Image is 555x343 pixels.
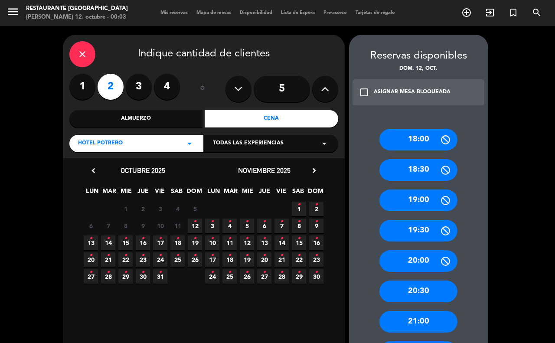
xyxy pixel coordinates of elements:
[274,219,289,233] span: 7
[257,269,271,284] span: 27
[186,186,201,200] span: DOM
[188,252,202,267] span: 26
[69,74,95,100] label: 1
[240,235,254,250] span: 12
[508,7,519,18] i: turned_in_not
[292,252,306,267] span: 22
[297,265,300,279] i: •
[240,219,254,233] span: 5
[26,4,128,13] div: Restaurante [GEOGRAPHIC_DATA]
[379,250,457,272] div: 20:00
[159,248,162,262] i: •
[205,219,219,233] span: 3
[379,311,457,333] div: 21:00
[69,110,203,127] div: Almuerzo
[124,232,127,245] i: •
[532,7,542,18] i: search
[292,202,306,216] span: 1
[315,232,318,245] i: •
[245,232,248,245] i: •
[297,215,300,229] i: •
[315,265,318,279] i: •
[136,235,150,250] span: 16
[315,198,318,212] i: •
[263,215,266,229] i: •
[170,219,185,233] span: 11
[297,232,300,245] i: •
[118,235,133,250] span: 15
[205,235,219,250] span: 10
[84,269,98,284] span: 27
[228,215,231,229] i: •
[315,215,318,229] i: •
[7,5,20,21] button: menu
[121,166,165,175] span: octubre 2025
[84,235,98,250] span: 13
[107,248,110,262] i: •
[211,248,214,262] i: •
[257,235,271,250] span: 13
[351,10,399,15] span: Tarjetas de regalo
[349,65,488,73] div: dom. 12, oct.
[170,202,185,216] span: 4
[240,269,254,284] span: 26
[263,248,266,262] i: •
[228,232,231,245] i: •
[257,219,271,233] span: 6
[213,139,284,148] span: Todas las experiencias
[245,248,248,262] i: •
[222,219,237,233] span: 4
[176,232,179,245] i: •
[379,159,457,181] div: 18:30
[188,202,202,216] span: 5
[235,10,277,15] span: Disponibilidad
[84,252,98,267] span: 20
[257,252,271,267] span: 20
[98,74,124,100] label: 2
[485,7,495,18] i: exit_to_app
[223,186,238,200] span: MAR
[309,269,323,284] span: 30
[170,186,184,200] span: SAB
[136,202,150,216] span: 2
[136,252,150,267] span: 23
[193,248,196,262] i: •
[170,252,185,267] span: 25
[240,186,255,200] span: MIE
[374,88,451,97] div: ASIGNAR MESA BLOQUEADA
[126,74,152,100] label: 3
[156,10,192,15] span: Mis reservas
[280,248,283,262] i: •
[136,186,150,200] span: JUE
[379,220,457,242] div: 19:30
[263,232,266,245] i: •
[257,186,271,200] span: JUE
[292,269,306,284] span: 29
[176,248,179,262] i: •
[118,219,133,233] span: 8
[89,232,92,245] i: •
[193,215,196,229] i: •
[222,252,237,267] span: 18
[141,248,144,262] i: •
[85,186,99,200] span: LUN
[153,269,167,284] span: 31
[309,219,323,233] span: 9
[101,252,115,267] span: 21
[107,265,110,279] i: •
[228,248,231,262] i: •
[349,48,488,65] div: Reservas disponibles
[308,186,322,200] span: DOM
[379,189,457,211] div: 19:00
[153,252,167,267] span: 24
[188,235,202,250] span: 19
[119,186,133,200] span: MIE
[118,252,133,267] span: 22
[118,202,133,216] span: 1
[310,166,319,175] i: chevron_right
[78,139,123,148] span: Hotel Potrero
[280,215,283,229] i: •
[205,252,219,267] span: 17
[274,252,289,267] span: 21
[189,74,217,104] div: ó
